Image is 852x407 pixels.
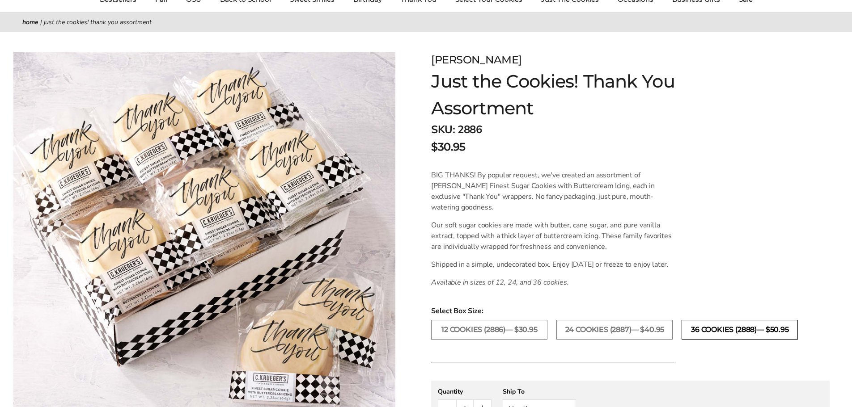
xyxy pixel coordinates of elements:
iframe: Sign Up via Text for Offers [7,373,93,400]
label: 24 COOKIES (2887)— $40.95 [556,320,673,340]
h1: Just the Cookies! Thank You Assortment [431,68,716,122]
em: Available in sizes of 12, 24, and 36 cookies. [431,277,568,287]
nav: breadcrumbs [22,17,830,27]
span: Select Box Size: [431,306,830,316]
span: Just the Cookies! Thank You Assortment [44,18,152,26]
p: BIG THANKS! By popular request, we've created an assortment of [PERSON_NAME] Finest Sugar Cookies... [431,170,676,213]
label: 36 COOKIES (2888)— $50.95 [682,320,798,340]
div: Quantity [438,387,492,396]
span: 2886 [458,122,482,137]
strong: SKU: [431,122,455,137]
a: Home [22,18,38,26]
span: $30.95 [431,139,465,155]
p: Our soft sugar cookies are made with butter, cane sugar, and pure vanilla extract, topped with a ... [431,220,676,252]
div: Ship To [503,387,576,396]
label: 12 COOKIES (2886)— $30.95 [431,320,547,340]
p: Shipped in a simple, undecorated box. Enjoy [DATE] or freeze to enjoy later. [431,259,676,270]
span: | [40,18,42,26]
div: [PERSON_NAME] [431,52,716,68]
